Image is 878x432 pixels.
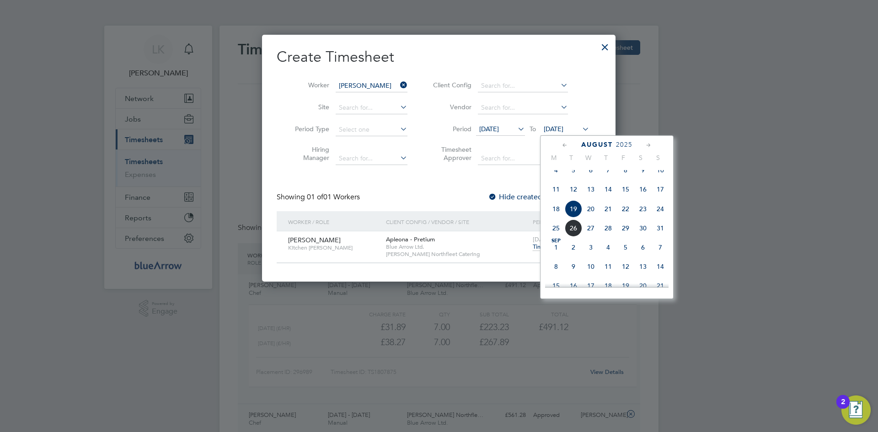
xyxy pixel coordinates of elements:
[652,219,669,237] span: 31
[634,239,652,256] span: 6
[533,243,583,251] span: Timesheet created
[286,211,384,232] div: Worker / Role
[617,277,634,294] span: 19
[533,235,575,243] span: [DATE] - [DATE]
[277,48,601,67] h2: Create Timesheet
[634,200,652,218] span: 23
[336,152,407,165] input: Search for...
[634,161,652,179] span: 9
[430,145,471,162] label: Timesheet Approver
[617,161,634,179] span: 8
[547,239,565,243] span: Sep
[600,161,617,179] span: 7
[634,181,652,198] span: 16
[530,211,592,232] div: Period
[634,219,652,237] span: 30
[652,258,669,275] span: 14
[652,277,669,294] span: 21
[582,219,600,237] span: 27
[634,258,652,275] span: 13
[652,181,669,198] span: 17
[430,125,471,133] label: Period
[652,239,669,256] span: 7
[547,239,565,256] span: 1
[288,145,329,162] label: Hiring Manager
[582,239,600,256] span: 3
[841,395,871,425] button: Open Resource Center, 2 new notifications
[652,161,669,179] span: 10
[562,154,580,162] span: T
[384,211,530,232] div: Client Config / Vendor / Site
[545,154,562,162] span: M
[478,152,568,165] input: Search for...
[288,236,341,244] span: [PERSON_NAME]
[288,244,379,251] span: Kitchen [PERSON_NAME]
[617,219,634,237] span: 29
[386,243,528,251] span: Blue Arrow Ltd.
[582,258,600,275] span: 10
[336,123,407,136] input: Select one
[634,277,652,294] span: 20
[547,200,565,218] span: 18
[582,200,600,218] span: 20
[652,200,669,218] span: 24
[565,277,582,294] span: 16
[547,161,565,179] span: 4
[386,235,435,243] span: Apleona - Pretium
[288,103,329,111] label: Site
[582,181,600,198] span: 13
[649,154,667,162] span: S
[307,192,360,202] span: 01 Workers
[600,200,617,218] span: 21
[597,154,615,162] span: T
[565,219,582,237] span: 26
[430,81,471,89] label: Client Config
[616,141,632,149] span: 2025
[288,125,329,133] label: Period Type
[547,219,565,237] span: 25
[600,239,617,256] span: 4
[547,258,565,275] span: 8
[288,81,329,89] label: Worker
[547,181,565,198] span: 11
[478,101,568,114] input: Search for...
[600,181,617,198] span: 14
[600,277,617,294] span: 18
[581,141,613,149] span: August
[565,161,582,179] span: 5
[430,103,471,111] label: Vendor
[617,181,634,198] span: 15
[547,277,565,294] span: 15
[544,125,563,133] span: [DATE]
[336,101,407,114] input: Search for...
[580,154,597,162] span: W
[479,125,499,133] span: [DATE]
[565,239,582,256] span: 2
[617,258,634,275] span: 12
[615,154,632,162] span: F
[565,200,582,218] span: 19
[478,80,568,92] input: Search for...
[841,402,845,414] div: 2
[632,154,649,162] span: S
[600,219,617,237] span: 28
[582,277,600,294] span: 17
[488,192,581,202] label: Hide created timesheets
[600,258,617,275] span: 11
[617,200,634,218] span: 22
[277,192,362,202] div: Showing
[565,258,582,275] span: 9
[336,80,407,92] input: Search for...
[565,181,582,198] span: 12
[617,239,634,256] span: 5
[527,123,539,135] span: To
[582,161,600,179] span: 6
[307,192,323,202] span: 01 of
[386,251,528,258] span: [PERSON_NAME] Northfleet Catering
